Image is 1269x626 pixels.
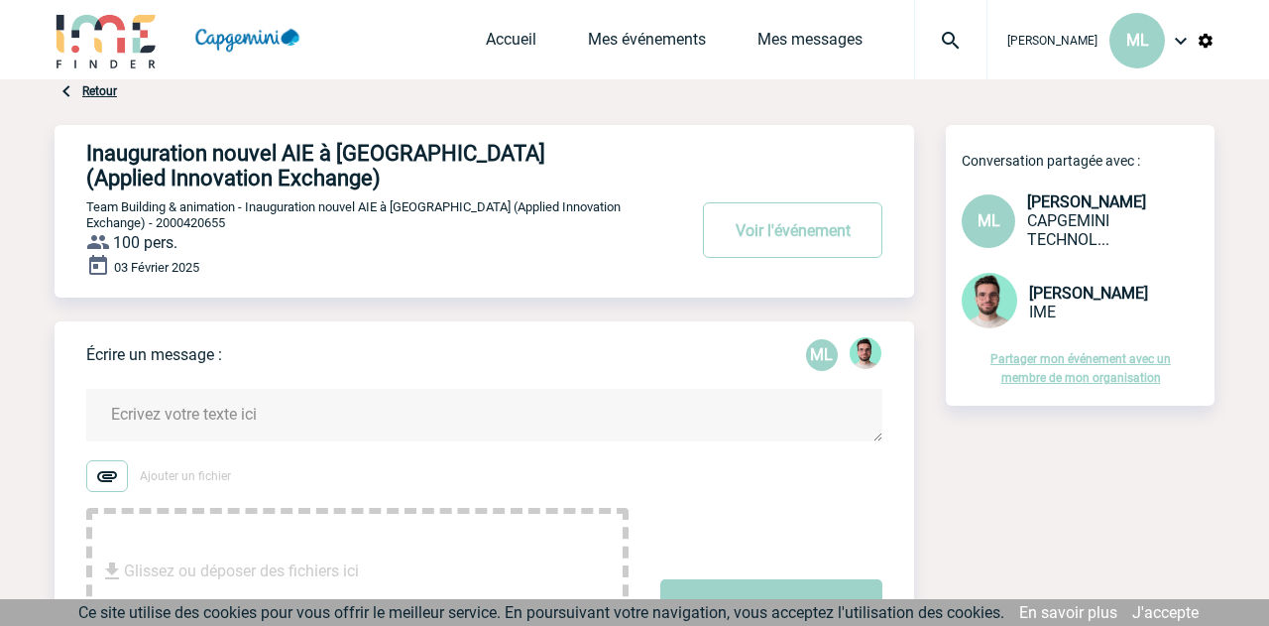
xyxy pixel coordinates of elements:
a: En savoir plus [1019,603,1117,622]
span: Ce site utilise des cookies pour vous offrir le meilleur service. En poursuivant votre navigation... [78,603,1004,622]
p: ML [806,339,838,371]
span: [PERSON_NAME] [1029,284,1148,303]
div: Margaux LOCOGE [806,339,838,371]
button: Voir l'événement [703,202,882,258]
span: CAPGEMINI TECHNOLOGY SERVICES [1027,211,1109,249]
p: Conversation partagée avec : [962,153,1214,169]
span: [PERSON_NAME] [1007,34,1097,48]
img: 121547-2.png [850,337,881,369]
span: [PERSON_NAME] [1027,192,1146,211]
a: Mes événements [588,30,706,58]
span: IME [1029,303,1056,321]
a: Partager mon événement avec un membre de mon organisation [990,352,1171,385]
span: 100 pers. [113,233,177,252]
span: Ajouter un fichier [140,469,231,483]
img: IME-Finder [55,12,158,68]
a: J'accepte [1132,603,1199,622]
h4: Inauguration nouvel AIE à [GEOGRAPHIC_DATA] (Applied Innovation Exchange) [86,141,627,190]
img: file_download.svg [100,560,124,583]
a: Accueil [486,30,536,58]
a: Retour [82,84,117,98]
span: ML [1126,31,1149,50]
span: 03 Février 2025 [114,260,199,275]
img: 121547-2.png [962,273,1017,328]
span: Glissez ou déposer des fichiers ici [124,522,359,621]
span: ML [978,211,1000,230]
a: Mes messages [757,30,863,58]
span: Team Building & animation - Inauguration nouvel AIE à [GEOGRAPHIC_DATA] (Applied Innovation Excha... [86,199,621,230]
p: Écrire un message : [86,345,222,364]
div: Benjamin ROLAND [850,337,881,373]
